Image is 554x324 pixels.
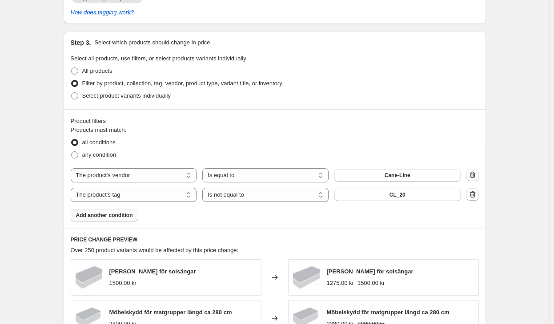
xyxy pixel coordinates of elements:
[76,264,102,291] img: 5602s_71143951-1618-4b91-814a-7976c70e3594_80x.jpg
[82,151,116,158] span: any condition
[71,236,479,243] h6: PRICE CHANGE PREVIEW
[293,264,320,291] img: 5602s_71143951-1618-4b91-814a-7976c70e3594_80x.jpg
[109,309,232,316] span: Möbelskydd för matgrupper längd ca 280 cm
[76,212,133,219] span: Add another condition
[334,189,461,201] button: CL_20
[327,268,413,275] span: [PERSON_NAME] för solsängar
[71,126,127,133] span: Products must match:
[109,279,136,288] div: 1500.00 kr
[82,92,171,99] span: Select product variants individually
[82,80,282,87] span: Filter by product, collection, tag, vendor, product type, variant title, or inventory
[71,38,91,47] h2: Step 3.
[334,169,461,182] button: Cane-Line
[94,38,210,47] p: Select which products should change in price
[71,209,138,221] button: Add another condition
[71,9,134,16] a: How does tagging work?
[71,117,479,126] div: Product filters
[357,279,385,288] strike: 1500.00 kr
[82,139,116,146] span: all conditions
[71,247,239,253] span: Over 250 product variants would be affected by this price change:
[82,67,112,74] span: All products
[385,172,410,179] span: Cane-Line
[71,55,246,62] span: Select all products, use filters, or select products variants individually
[109,268,196,275] span: [PERSON_NAME] för solsängar
[389,191,405,198] span: CL_20
[327,279,354,288] div: 1275.00 kr
[327,309,450,316] span: Möbelskydd för matgrupper längd ca 280 cm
